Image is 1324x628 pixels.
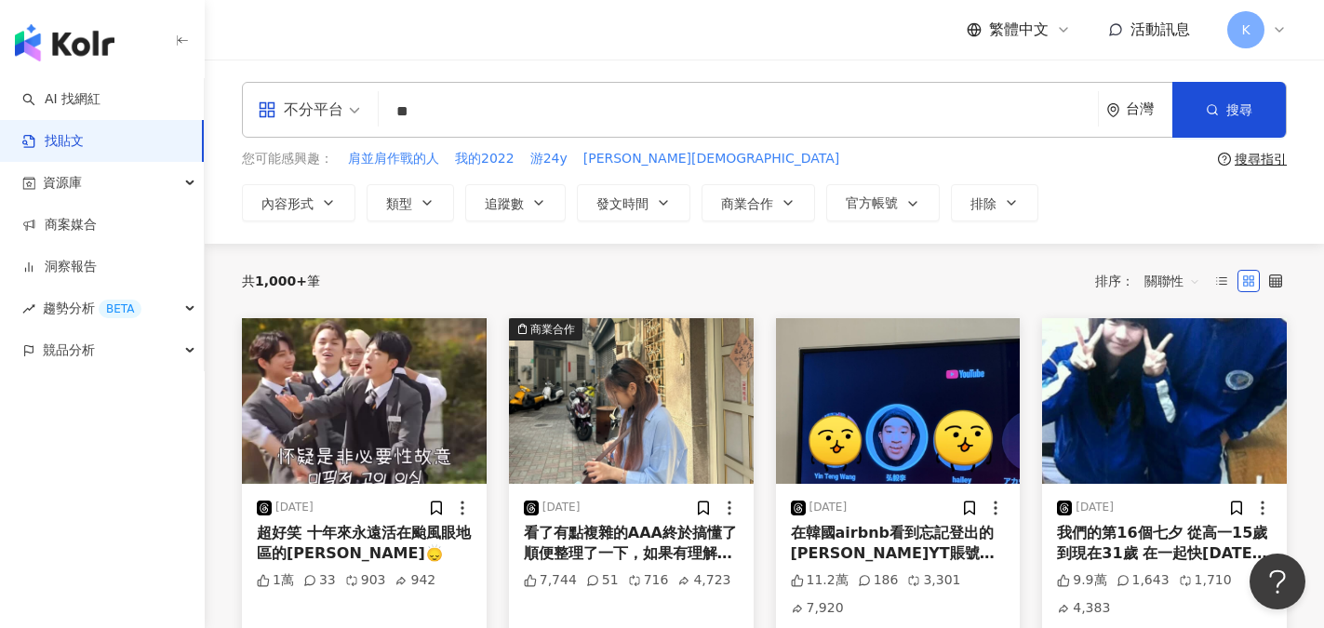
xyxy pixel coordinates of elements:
[509,318,754,484] button: 商業合作
[530,150,568,168] span: 游24y
[257,523,472,565] div: 超好笑 十年來永遠活在颱風眼地區的[PERSON_NAME]🙂‍↕️
[22,258,97,276] a: 洞察報告
[242,184,355,221] button: 內容形式
[677,571,730,590] div: 4,723
[530,320,575,339] div: 商業合作
[989,20,1049,40] span: 繁體中文
[465,184,566,221] button: 追蹤數
[1076,500,1114,515] div: [DATE]
[242,274,320,288] div: 共 筆
[367,184,454,221] button: 類型
[1235,152,1287,167] div: 搜尋指引
[702,184,815,221] button: 商業合作
[275,500,314,515] div: [DATE]
[43,287,141,329] span: 趨勢分析
[43,162,82,204] span: 資源庫
[577,184,690,221] button: 發文時間
[261,196,314,211] span: 內容形式
[524,523,739,565] div: 看了有點複雜的AAA終於搞懂了 順便整理了一下，如果有理解錯誤也歡迎糾正 🔹12/6（六） AAA頒獎典禮 有表演+有合作舞台+頒獎典禮 售票時間： 9/6（六） 13:00 interpark...
[386,196,412,211] span: 類型
[258,95,343,125] div: 不分平台
[776,318,1021,484] img: post-image
[1126,101,1172,117] div: 台灣
[583,150,839,168] span: [PERSON_NAME][DEMOGRAPHIC_DATA]
[1057,523,1272,565] div: 我們的第16個七夕 從高一15歲 到現在31歲 在一起快[DATE]的時光 從我們倆個人到我們一家四口 因為你 讓我相信童話 相信愛情的美好 婚姻的美好 七夕快樂 愛你老公 繼續寫著我們的故事❤️
[542,500,581,515] div: [DATE]
[255,274,307,288] span: 1,000+
[907,571,960,590] div: 3,301
[242,150,333,168] span: 您可能感興趣：
[1095,266,1210,296] div: 排序：
[1172,82,1286,138] button: 搜尋
[1144,266,1200,296] span: 關聯性
[395,571,435,590] div: 942
[1130,20,1190,38] span: 活動訊息
[22,90,100,109] a: searchAI 找網紅
[15,24,114,61] img: logo
[809,500,848,515] div: [DATE]
[582,149,840,169] button: [PERSON_NAME][DEMOGRAPHIC_DATA]
[454,149,515,169] button: 我的2022
[22,302,35,315] span: rise
[628,571,669,590] div: 716
[258,100,276,119] span: appstore
[509,318,754,484] img: post-image
[1057,599,1110,618] div: 4,383
[1057,571,1106,590] div: 9.9萬
[22,132,84,151] a: 找貼文
[348,150,439,168] span: 肩並肩作戰的人
[22,216,97,234] a: 商案媒合
[1226,102,1252,117] span: 搜尋
[721,196,773,211] span: 商業合作
[242,318,487,484] img: post-image
[43,329,95,371] span: 競品分析
[1218,153,1231,166] span: question-circle
[1241,20,1250,40] span: K
[485,196,524,211] span: 追蹤數
[455,150,515,168] span: 我的2022
[1250,554,1305,609] iframe: Help Scout Beacon - Open
[257,571,294,590] div: 1萬
[529,149,568,169] button: 游24y
[858,571,899,590] div: 186
[1106,103,1120,117] span: environment
[846,195,898,210] span: 官方帳號
[791,523,1006,565] div: 在韓國airbnb看到忘記登出的[PERSON_NAME]YT賬號的機率有多高？？？？ 甚至還以為是惡作劇還跑去看YT確認是不是本人哈哈哈
[1179,571,1232,590] div: 1,710
[1117,571,1170,590] div: 1,643
[524,571,577,590] div: 7,744
[303,571,336,590] div: 33
[345,571,386,590] div: 903
[586,571,619,590] div: 51
[970,196,996,211] span: 排除
[791,599,844,618] div: 7,920
[791,571,849,590] div: 11.2萬
[826,184,940,221] button: 官方帳號
[99,300,141,318] div: BETA
[951,184,1038,221] button: 排除
[347,149,440,169] button: 肩並肩作戰的人
[596,196,649,211] span: 發文時間
[1042,318,1287,484] img: post-image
